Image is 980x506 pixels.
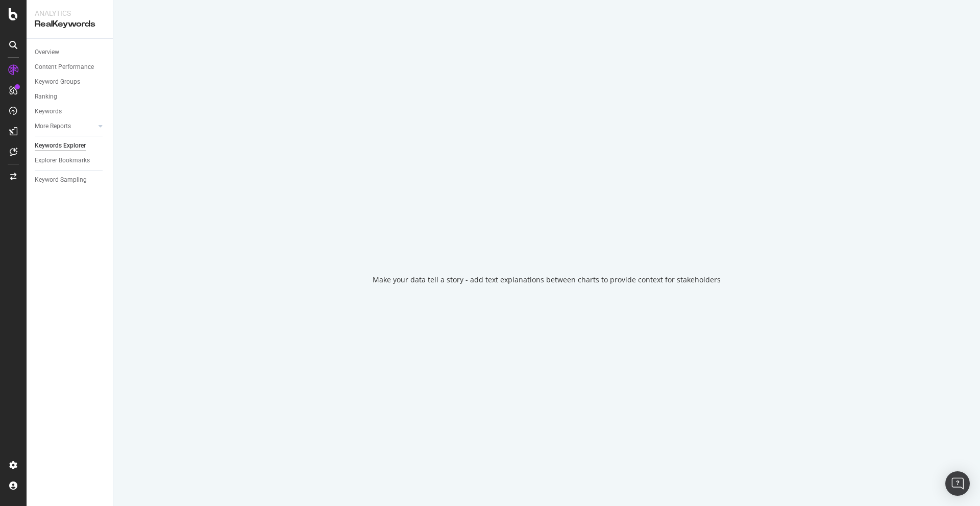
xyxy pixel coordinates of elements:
[35,47,106,58] a: Overview
[35,77,106,87] a: Keyword Groups
[35,47,59,58] div: Overview
[373,275,721,285] div: Make your data tell a story - add text explanations between charts to provide context for stakeho...
[35,155,106,166] a: Explorer Bookmarks
[35,175,106,185] a: Keyword Sampling
[35,77,80,87] div: Keyword Groups
[35,91,106,102] a: Ranking
[35,175,87,185] div: Keyword Sampling
[35,8,105,18] div: Analytics
[510,222,583,258] div: animation
[945,471,970,496] div: Open Intercom Messenger
[35,121,95,132] a: More Reports
[35,62,94,73] div: Content Performance
[35,140,106,151] a: Keywords Explorer
[35,18,105,30] div: RealKeywords
[35,91,57,102] div: Ranking
[35,121,71,132] div: More Reports
[35,140,86,151] div: Keywords Explorer
[35,106,62,117] div: Keywords
[35,62,106,73] a: Content Performance
[35,155,90,166] div: Explorer Bookmarks
[35,106,106,117] a: Keywords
